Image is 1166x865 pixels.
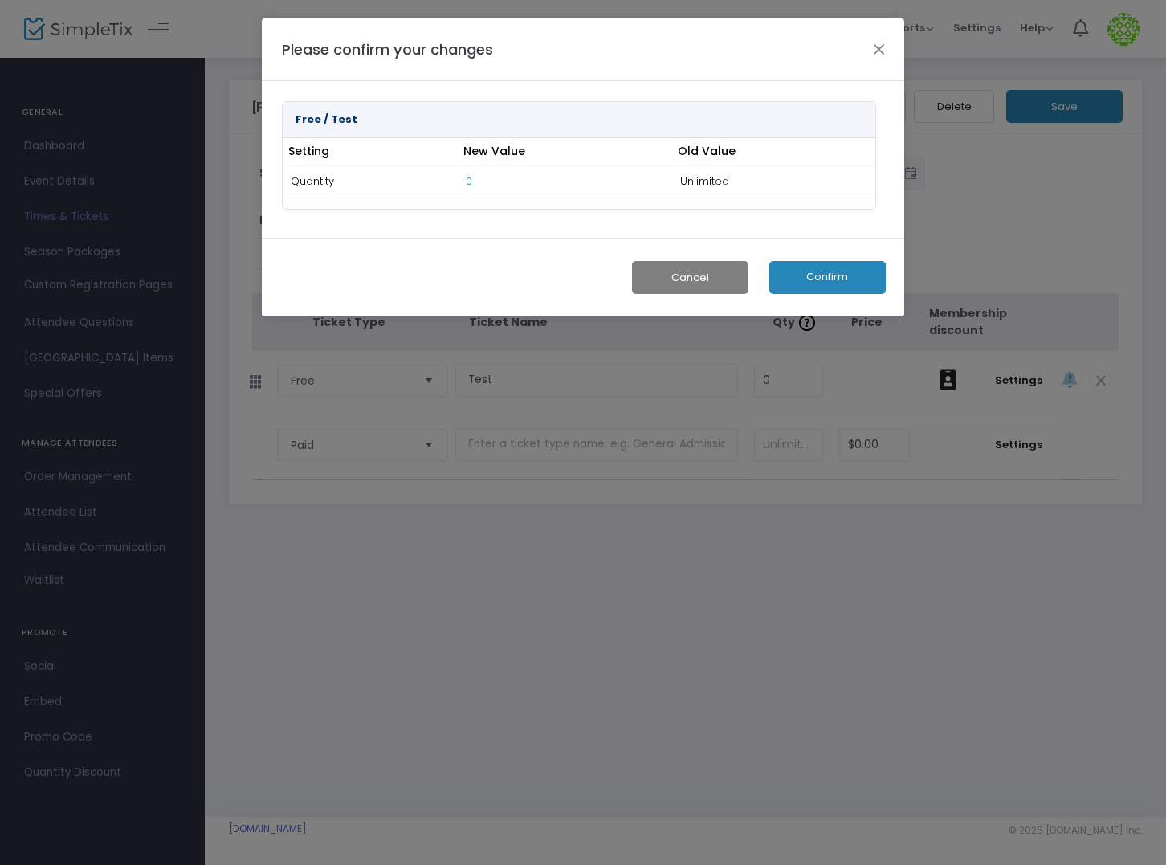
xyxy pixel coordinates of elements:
td: Quantity [283,165,458,198]
button: Close [869,39,890,59]
button: Cancel [632,261,748,294]
h4: Please confirm your changes [282,39,493,60]
th: New Value [458,138,672,166]
th: Old Value [673,138,875,166]
td: 0 [458,165,672,198]
th: Setting [283,138,458,166]
td: Unlimited [673,165,875,198]
button: Confirm [769,261,886,294]
strong: Free / Test [296,112,357,127]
